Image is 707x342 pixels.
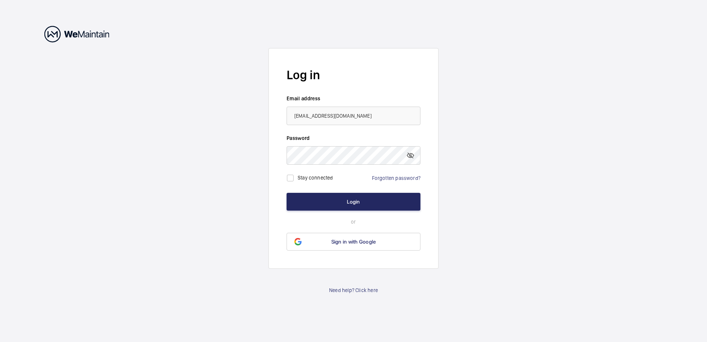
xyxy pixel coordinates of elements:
[287,66,420,84] h2: Log in
[287,95,420,102] label: Email address
[331,239,376,245] span: Sign in with Google
[287,193,420,211] button: Login
[287,134,420,142] label: Password
[287,107,420,125] input: Your email address
[329,286,378,294] a: Need help? Click here
[287,218,420,225] p: or
[298,175,333,181] label: Stay connected
[372,175,420,181] a: Forgotten password?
